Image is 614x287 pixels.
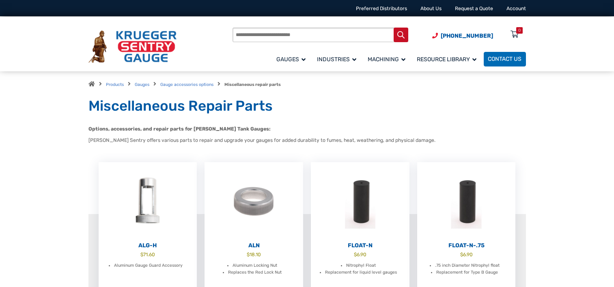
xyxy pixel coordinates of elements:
a: Industries [313,51,364,67]
bdi: 6.90 [354,252,366,257]
li: Replacement for liquid level gauges [325,269,397,276]
span: $ [140,252,143,257]
a: Gauges [272,51,313,67]
a: About Us [420,6,442,11]
span: $ [247,252,250,257]
a: Contact Us [484,52,526,66]
a: Account [506,6,526,11]
p: [PERSON_NAME] Sentry offers various parts to repair and upgrade your gauges for added durability ... [88,137,526,144]
span: Machining [368,56,405,63]
a: Phone Number (920) 434-8860 [432,32,493,40]
img: Float-N [417,162,516,240]
div: 0 [518,27,521,34]
h2: ALN [205,242,303,249]
bdi: 6.90 [460,252,473,257]
a: Preferred Distributors [356,6,407,11]
h2: ALG-H [99,242,197,249]
li: Replacement for Type B Gauge [436,269,498,276]
li: .75 inch Diameter Nitrophyl float [435,262,500,269]
span: $ [460,252,463,257]
li: Aluminum Locking Nut [233,262,277,269]
a: Resource Library [413,51,484,67]
bdi: 18.10 [247,252,261,257]
strong: Miscellaneous repair parts [224,82,281,87]
a: Machining [364,51,413,67]
span: Contact Us [488,56,521,63]
h1: Miscellaneous Repair Parts [88,97,526,115]
span: Gauges [276,56,306,63]
h2: Float-N-.75 [417,242,516,249]
bdi: 71.60 [140,252,155,257]
li: Replaces the Red Lock Nut [228,269,282,276]
span: Resource Library [417,56,476,63]
li: Aluminum Gauge Guard Accessory [114,262,183,269]
a: Gauge accessories options [160,82,213,87]
a: Gauges [135,82,149,87]
img: ALN [205,162,303,240]
strong: Options, accessories, and repair parts for [PERSON_NAME] Tank Gauges: [88,126,271,132]
a: Request a Quote [455,6,493,11]
img: Krueger Sentry Gauge [88,30,177,63]
span: [PHONE_NUMBER] [441,32,493,39]
span: Industries [317,56,356,63]
img: ALG-OF [99,162,197,240]
h2: Float-N [311,242,409,249]
span: $ [354,252,357,257]
img: Float-N [311,162,409,240]
a: Products [106,82,124,87]
li: Nitrophyl Float [346,262,376,269]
